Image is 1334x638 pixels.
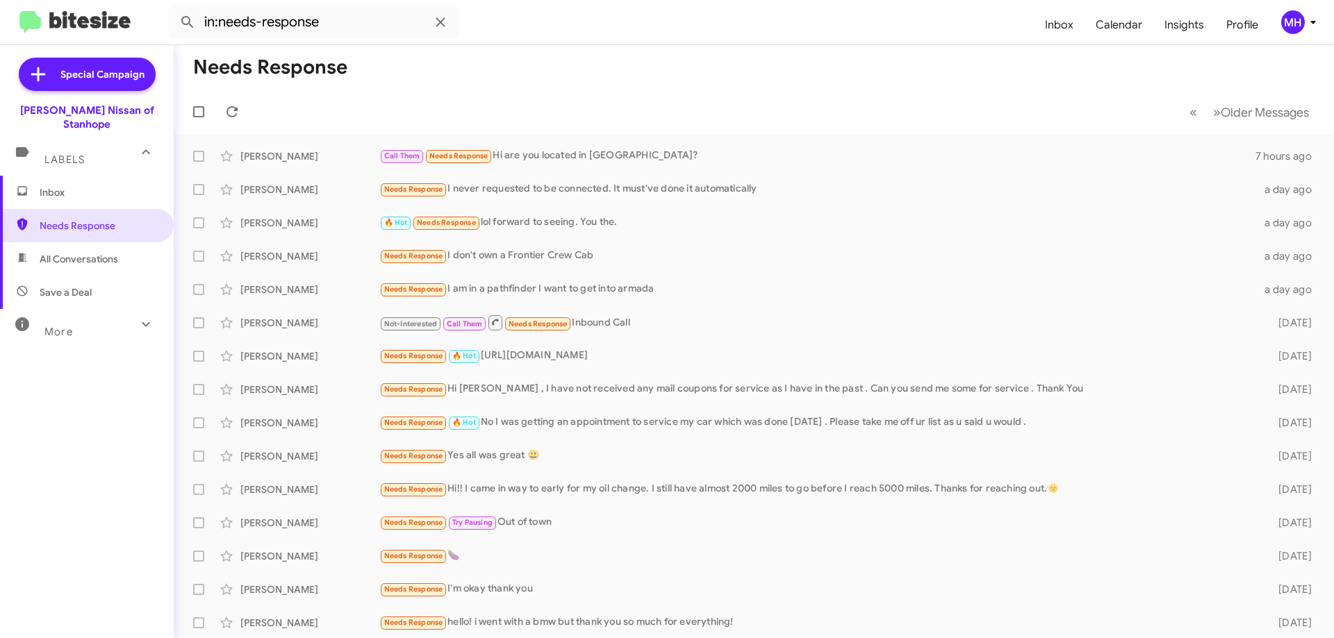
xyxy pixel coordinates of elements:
button: MH [1269,10,1319,34]
div: [DATE] [1256,582,1323,596]
div: Yes all was great 😃 [379,448,1256,464]
span: Needs Response [384,518,443,527]
span: Needs Response [40,219,158,233]
nav: Page navigation example [1182,98,1317,126]
div: [DATE] [1256,449,1323,463]
div: [PERSON_NAME] [240,316,379,330]
div: Hi!! I came in way to early for my oil change. I still have almost 2000 miles to go before I reac... [379,481,1256,497]
button: Next [1205,98,1317,126]
div: [PERSON_NAME] [240,216,379,230]
div: [DATE] [1256,349,1323,363]
div: [DATE] [1256,549,1323,563]
div: [DATE] [1256,482,1323,496]
span: Needs Response [429,151,488,160]
a: Insights [1153,5,1215,45]
span: Needs Response [384,618,443,627]
span: 🔥 Hot [384,218,408,227]
div: [PERSON_NAME] [240,149,379,163]
span: Not-Interested [384,319,438,328]
div: Hi [PERSON_NAME] , I have not received any mail coupons for service as I have in the past . Can y... [379,381,1256,397]
span: » [1213,103,1221,121]
span: Inbox [40,185,158,199]
div: MH [1281,10,1305,34]
span: All Conversations [40,252,118,266]
div: [PERSON_NAME] [240,249,379,263]
div: [DATE] [1256,383,1323,396]
span: Try Pausing [452,518,493,527]
input: Search [168,6,460,39]
div: [PERSON_NAME] [240,582,379,596]
div: [PERSON_NAME] [240,549,379,563]
div: Hi are you located in [GEOGRAPHIC_DATA]? [379,148,1255,164]
div: Inbound Call [379,314,1256,331]
div: Out of town [379,514,1256,530]
span: Needs Response [509,319,568,328]
div: [PERSON_NAME] [240,283,379,296]
div: [DATE] [1256,616,1323,630]
span: Needs Response [384,485,443,494]
div: [DATE] [1256,316,1323,330]
span: Needs Response [384,451,443,460]
div: [DATE] [1256,516,1323,530]
span: Needs Response [384,185,443,194]
div: a day ago [1256,183,1323,196]
div: I never requested to be connected. It must've done it automatically [379,181,1256,197]
span: Needs Response [384,285,443,294]
div: I'm okay thank you [379,581,1256,597]
span: Needs Response [384,418,443,427]
a: Calendar [1085,5,1153,45]
h1: Needs Response [193,56,347,78]
div: [PERSON_NAME] [240,449,379,463]
span: Needs Response [384,385,443,394]
div: [PERSON_NAME] [240,616,379,630]
button: Previous [1181,98,1205,126]
span: Special Campaign [60,67,145,81]
span: Save a Deal [40,285,92,299]
div: No I was getting an appointment to service my car which was done [DATE] . Please take me off ur l... [379,414,1256,430]
span: Needs Response [417,218,476,227]
span: Call Them [384,151,420,160]
div: [PERSON_NAME] [240,349,379,363]
span: Needs Response [384,251,443,260]
span: More [44,326,73,338]
div: a day ago [1256,216,1323,230]
span: Needs Response [384,551,443,560]
div: [DATE] [1256,416,1323,430]
div: a day ago [1256,283,1323,296]
a: Special Campaign [19,58,156,91]
div: [PERSON_NAME] [240,516,379,530]
a: Inbox [1034,5,1085,45]
div: [PERSON_NAME] [240,416,379,430]
span: « [1189,103,1197,121]
span: 🔥 Hot [452,351,476,360]
div: [URL][DOMAIN_NAME] [379,348,1256,364]
span: Needs Response [384,585,443,594]
span: Needs Response [384,351,443,360]
span: Labels [44,153,85,166]
div: 🍆 [379,548,1256,564]
span: 🔥 Hot [452,418,476,427]
div: I am in a pathfinder I want to get into armada [379,281,1256,297]
div: lol forward to seeing. You the. [379,215,1256,230]
div: hello! i went with a bmw but thank you so much for everything! [379,614,1256,630]
div: [PERSON_NAME] [240,383,379,396]
div: a day ago [1256,249,1323,263]
div: [PERSON_NAME] [240,482,379,496]
a: Profile [1215,5,1269,45]
div: 7 hours ago [1255,149,1323,163]
span: Older Messages [1221,105,1309,120]
span: Call Them [447,319,483,328]
div: [PERSON_NAME] [240,183,379,196]
div: I don't own a Frontier Crew Cab [379,248,1256,264]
